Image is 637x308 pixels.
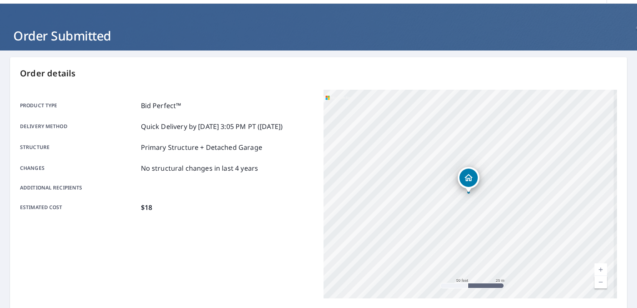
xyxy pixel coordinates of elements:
p: Estimated cost [20,202,138,212]
p: No structural changes in last 4 years [141,163,258,173]
p: Structure [20,142,138,152]
p: Bid Perfect™ [141,101,181,111]
p: Additional recipients [20,184,138,192]
p: Product type [20,101,138,111]
p: Order details [20,67,617,80]
p: Delivery method [20,121,138,131]
p: Primary Structure + Detached Garage [141,142,262,152]
h1: Order Submitted [10,27,627,44]
a: Current Level 19, Zoom In [594,263,607,276]
div: Dropped pin, building 1, Residential property, 815 Filly Run Charlottesville, VA 22903 [458,167,479,193]
p: Changes [20,163,138,173]
p: $18 [141,202,152,212]
p: Quick Delivery by [DATE] 3:05 PM PT ([DATE]) [141,121,283,131]
a: Current Level 19, Zoom Out [594,276,607,288]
